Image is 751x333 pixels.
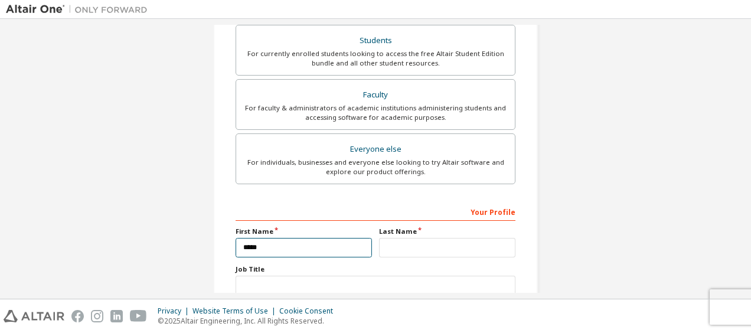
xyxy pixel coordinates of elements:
div: Faculty [243,87,508,103]
img: Altair One [6,4,154,15]
div: Your Profile [236,202,515,221]
div: For currently enrolled students looking to access the free Altair Student Edition bundle and all ... [243,49,508,68]
div: Privacy [158,306,192,316]
label: First Name [236,227,372,236]
div: For faculty & administrators of academic institutions administering students and accessing softwa... [243,103,508,122]
label: Last Name [379,227,515,236]
img: facebook.svg [71,310,84,322]
div: For individuals, businesses and everyone else looking to try Altair software and explore our prod... [243,158,508,177]
img: youtube.svg [130,310,147,322]
p: © 2025 Altair Engineering, Inc. All Rights Reserved. [158,316,340,326]
div: Cookie Consent [279,306,340,316]
label: Job Title [236,265,515,274]
div: Students [243,32,508,49]
img: instagram.svg [91,310,103,322]
img: altair_logo.svg [4,310,64,322]
div: Website Terms of Use [192,306,279,316]
img: linkedin.svg [110,310,123,322]
div: Everyone else [243,141,508,158]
